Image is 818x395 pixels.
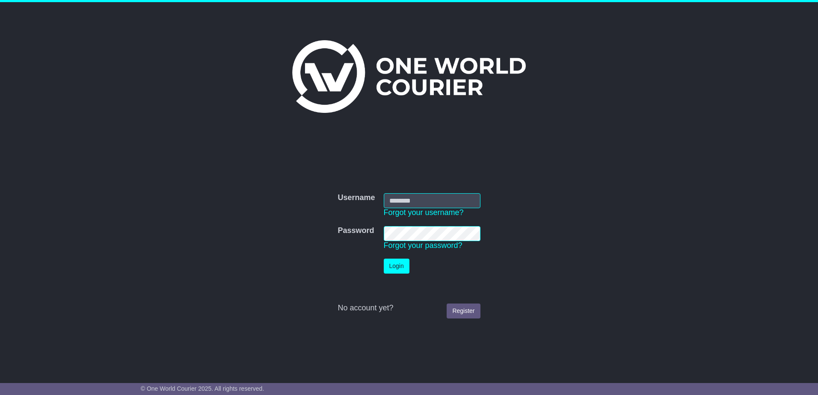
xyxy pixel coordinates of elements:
label: Username [338,193,375,203]
a: Register [447,304,480,318]
a: Forgot your username? [384,208,464,217]
label: Password [338,226,374,236]
span: © One World Courier 2025. All rights reserved. [141,385,264,392]
a: Forgot your password? [384,241,462,250]
button: Login [384,259,409,274]
div: No account yet? [338,304,480,313]
img: One World [292,40,526,113]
